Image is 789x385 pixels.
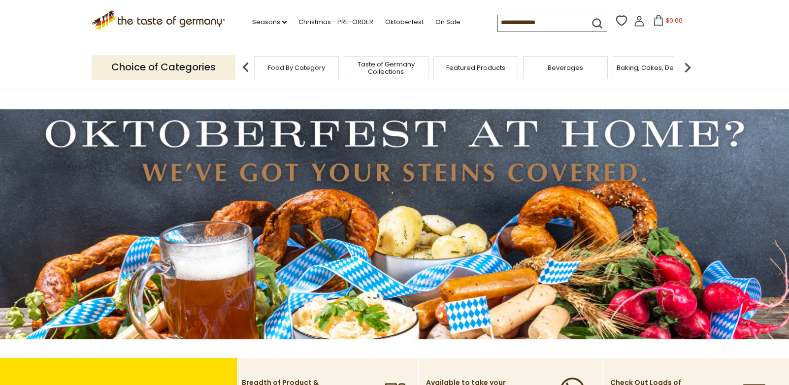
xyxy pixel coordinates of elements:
a: Seasons [252,17,287,28]
a: Taste of Germany Collections [347,61,426,75]
a: Baking, Cakes, Desserts [617,64,693,71]
img: previous arrow [236,58,256,77]
a: On Sale [435,17,460,28]
a: Oktoberfest [385,17,424,28]
a: Food By Category [268,64,325,71]
span: $0.00 [666,16,683,25]
img: next arrow [678,58,697,77]
button: $0.00 [647,15,689,30]
a: Beverages [548,64,583,71]
p: Choice of Categories [92,55,235,79]
a: Featured Products [446,64,505,71]
a: Christmas - PRE-ORDER [298,17,373,28]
